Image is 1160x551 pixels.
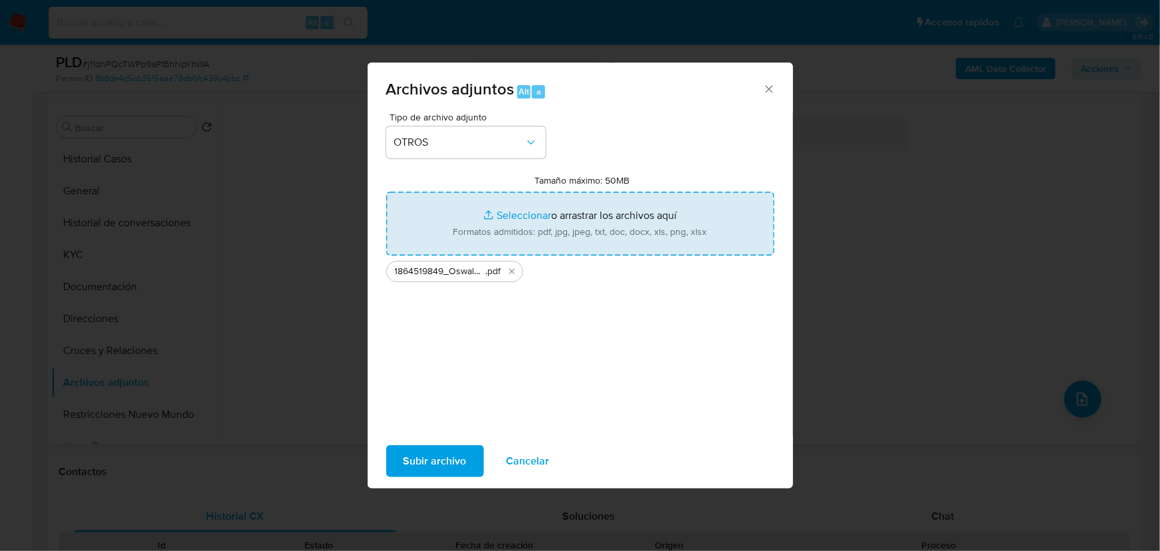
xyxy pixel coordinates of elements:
[386,126,546,158] button: OTROS
[390,112,549,122] span: Tipo de archivo adjunto
[386,445,484,477] button: Subir archivo
[489,445,567,477] button: Cancelar
[504,264,520,279] button: Eliminar 1864519849_Oswaldo Apolinar Beatriz_Ago25.pdf
[486,265,501,278] span: .pdf
[519,85,529,98] span: Alt
[386,77,515,100] span: Archivos adjuntos
[534,174,630,186] label: Tamaño máximo: 50MB
[394,136,524,149] span: OTROS
[404,447,467,476] span: Subir archivo
[395,265,486,278] span: 1864519849_Oswaldo [PERSON_NAME] Beatriz_Ago25
[507,447,550,476] span: Cancelar
[762,83,774,94] button: Cerrar
[386,256,774,282] ul: Archivos seleccionados
[536,85,541,98] span: a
